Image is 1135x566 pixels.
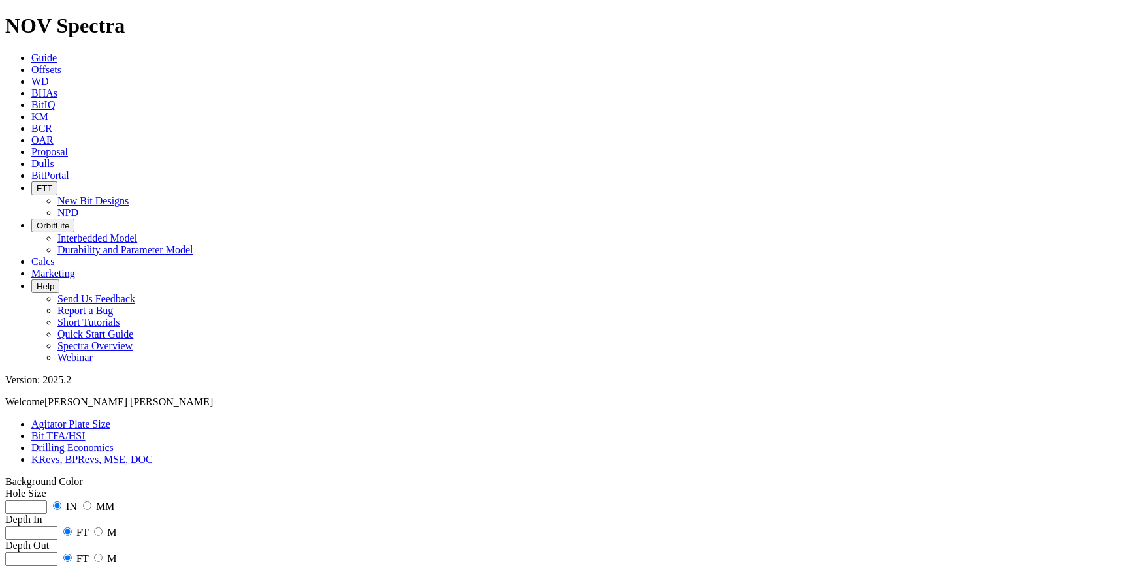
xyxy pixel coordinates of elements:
[37,183,52,193] span: FTT
[76,553,88,564] label: FT
[57,317,120,328] a: Short Tutorials
[5,396,1130,408] p: Welcome
[57,244,193,255] a: Durability and Parameter Model
[31,268,75,279] a: Marketing
[66,501,77,512] label: IN
[44,396,213,407] span: [PERSON_NAME] [PERSON_NAME]
[31,99,55,110] a: BitIQ
[31,256,55,267] a: Calcs
[57,207,78,218] a: NPD
[31,64,61,75] a: Offsets
[5,476,83,487] a: Toggle Light/Dark Background Color
[107,553,116,564] label: M
[76,527,88,538] label: FT
[31,170,69,181] a: BitPortal
[57,293,135,304] a: Send Us Feedback
[31,430,86,441] a: Bit TFA/HSI
[31,158,54,169] a: Dulls
[57,232,137,244] a: Interbedded Model
[31,123,52,134] a: BCR
[96,501,114,512] label: MM
[57,305,113,316] a: Report a Bug
[31,454,153,465] a: KRevs, BPRevs, MSE, DOC
[57,328,133,339] a: Quick Start Guide
[57,352,93,363] a: Webinar
[31,442,114,453] a: Drilling Economics
[57,195,129,206] a: New Bit Designs
[31,87,57,99] a: BHAs
[5,488,46,499] label: Hole Size
[5,540,49,551] label: Depth Out
[31,76,49,87] a: WD
[31,418,110,430] a: Agitator Plate Size
[5,374,1130,386] div: Version: 2025.2
[31,279,59,293] button: Help
[57,340,133,351] a: Spectra Overview
[37,281,54,291] span: Help
[31,134,54,146] a: OAR
[31,219,74,232] button: OrbitLite
[31,181,57,195] button: FTT
[31,52,57,63] a: Guide
[5,514,42,525] label: Depth In
[31,146,68,157] a: Proposal
[5,14,1130,38] h1: NOV Spectra
[37,221,69,230] span: OrbitLite
[107,527,116,538] label: M
[31,111,48,122] a: KM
